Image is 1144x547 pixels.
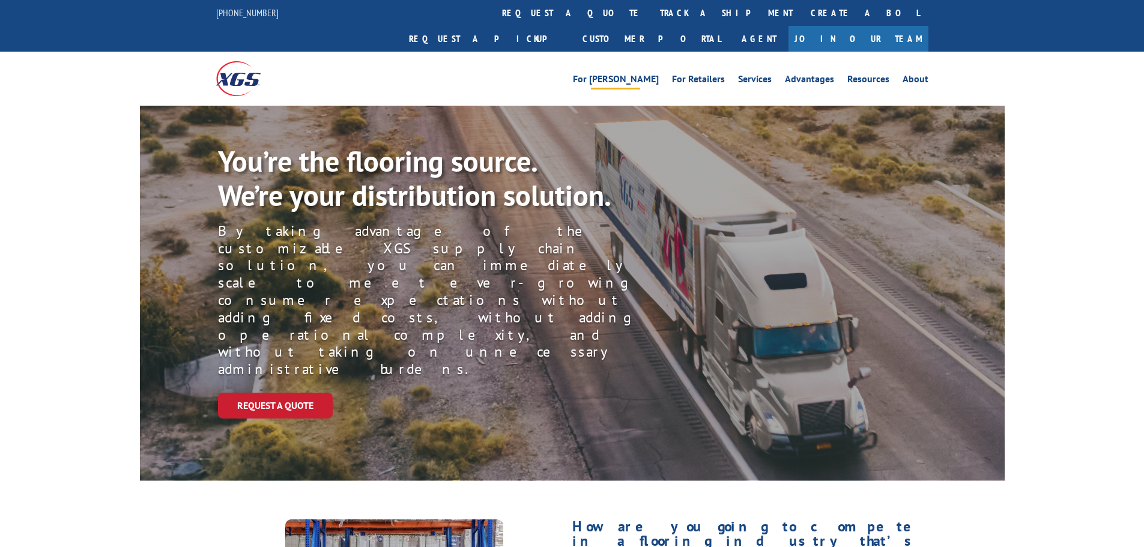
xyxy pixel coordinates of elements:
p: By taking advantage of the customizable XGS supply chain solution, you can immediately scale to m... [218,223,679,378]
a: For Retailers [672,74,725,88]
a: Resources [847,74,889,88]
a: Advantages [785,74,834,88]
a: Request a Quote [218,393,333,419]
a: Request a pickup [400,26,574,52]
a: For [PERSON_NAME] [573,74,659,88]
p: You’re the flooring source. We’re your distribution solution. [218,144,637,213]
a: [PHONE_NUMBER] [216,7,279,19]
a: Customer Portal [574,26,730,52]
a: Agent [730,26,788,52]
a: Services [738,74,772,88]
a: Join Our Team [788,26,928,52]
a: About [903,74,928,88]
